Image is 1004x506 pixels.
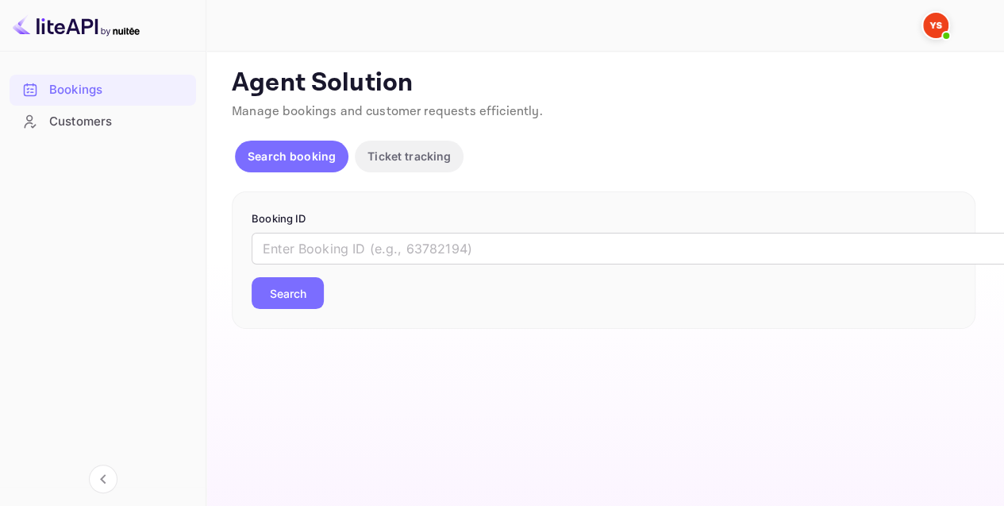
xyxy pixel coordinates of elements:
[252,277,324,309] button: Search
[252,211,956,227] p: Booking ID
[13,13,140,38] img: LiteAPI logo
[232,103,543,120] span: Manage bookings and customer requests efficiently.
[49,113,188,131] div: Customers
[367,148,451,164] p: Ticket tracking
[49,81,188,99] div: Bookings
[923,13,948,38] img: Yandex Support
[232,68,975,99] p: Agent Solution
[10,75,196,106] div: Bookings
[89,465,117,493] button: Collapse navigation
[10,106,196,136] a: Customers
[10,75,196,104] a: Bookings
[10,106,196,137] div: Customers
[248,148,336,164] p: Search booking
